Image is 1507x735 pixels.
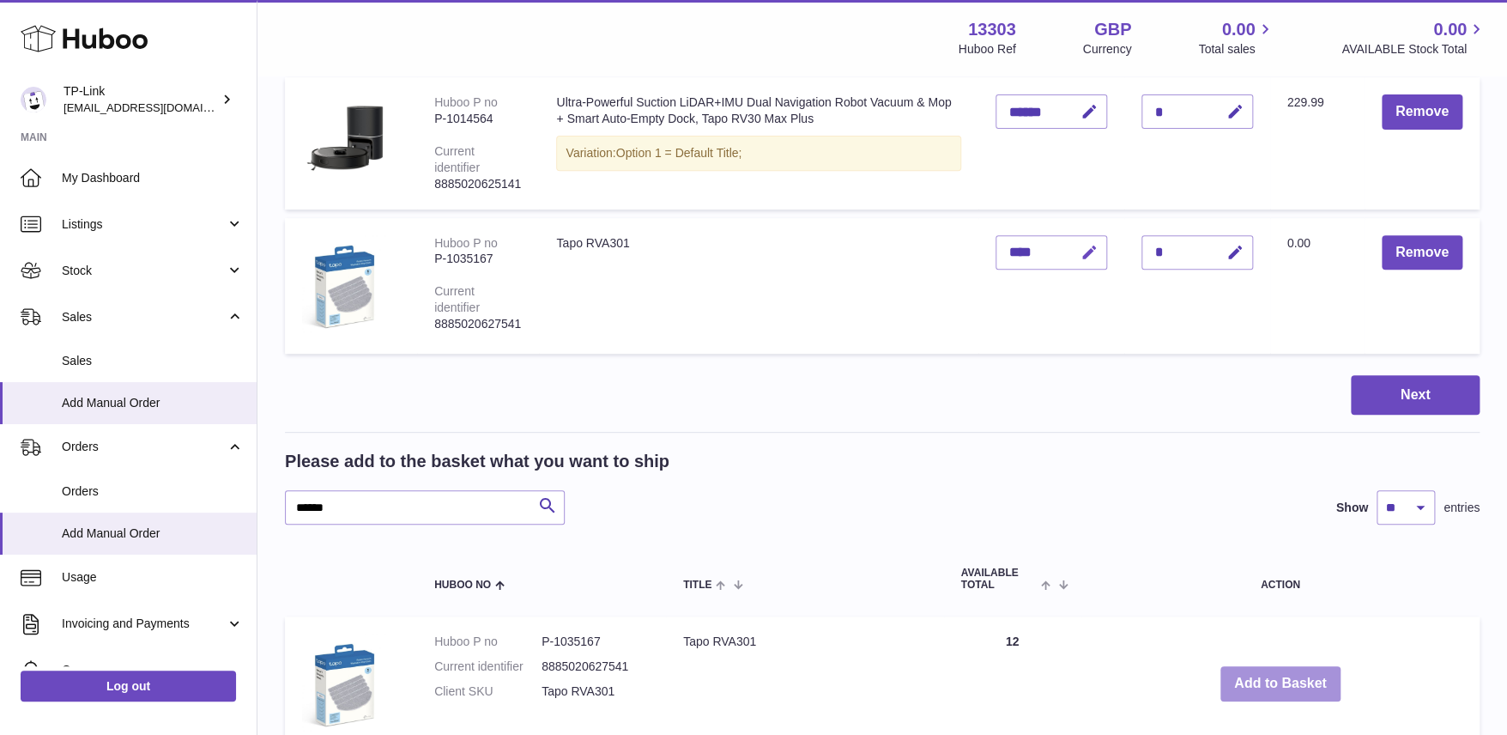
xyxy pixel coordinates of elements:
div: Huboo P no [434,236,498,250]
img: Tapo RVA301 [302,634,388,731]
span: Sales [62,309,226,325]
span: entries [1443,500,1480,516]
h2: Please add to the basket what you want to ship [285,450,669,473]
strong: 13303 [968,18,1016,41]
img: Tapo RVA301 [302,235,388,332]
div: Currency [1083,41,1132,58]
button: Next [1351,375,1480,416]
span: Title [683,580,711,591]
span: [EMAIL_ADDRESS][DOMAIN_NAME] [64,100,252,114]
div: Current identifier [434,144,480,174]
div: 8885020627541 [434,316,522,332]
button: Remove [1382,235,1462,270]
span: Orders [62,439,226,455]
span: Add Manual Order [62,395,244,411]
span: AVAILABLE Total [961,568,1038,590]
dt: Client SKU [434,683,542,700]
span: Orders [62,483,244,500]
div: Huboo Ref [959,41,1016,58]
span: Huboo no [434,580,491,591]
span: Total sales [1198,41,1274,58]
span: Usage [62,569,244,586]
div: P-1035167 [434,251,522,267]
dd: P-1035167 [542,634,649,650]
span: AVAILABLE Stock Total [1341,41,1486,58]
strong: GBP [1094,18,1131,41]
td: Tapo RVA301 [539,218,977,354]
div: Huboo P no [434,95,498,109]
span: 0.00 [1222,18,1256,41]
span: Add Manual Order [62,525,244,542]
th: Action [1081,550,1480,607]
span: 229.99 [1287,95,1324,109]
a: 0.00 AVAILABLE Stock Total [1341,18,1486,58]
span: 0.00 [1433,18,1467,41]
div: 8885020625141 [434,176,522,192]
div: TP-Link [64,83,218,116]
button: Add to Basket [1220,666,1341,702]
img: Ultra-Powerful Suction LiDAR+IMU Dual Navigation Robot Vacuum & Mop + Smart Auto-Empty Dock, Tapo... [302,94,388,180]
span: 0.00 [1287,236,1310,250]
span: Stock [62,263,226,279]
button: Remove [1382,94,1462,130]
span: Listings [62,216,226,233]
dt: Huboo P no [434,634,542,650]
td: Ultra-Powerful Suction LiDAR+IMU Dual Navigation Robot Vacuum & Mop + Smart Auto-Empty Dock, Tapo... [539,77,977,209]
a: Log out [21,671,236,702]
dt: Current identifier [434,659,542,675]
span: Option 1 = Default Title; [616,146,742,160]
img: gaby.chen@tp-link.com [21,87,46,112]
div: P-1014564 [434,111,522,127]
span: Sales [62,353,244,369]
dd: Tapo RVA301 [542,683,649,700]
a: 0.00 Total sales [1198,18,1274,58]
span: My Dashboard [62,170,244,186]
span: Invoicing and Payments [62,616,226,632]
dd: 8885020627541 [542,659,649,675]
label: Show [1336,500,1368,516]
span: Cases [62,662,244,678]
div: Variation: [556,136,960,171]
div: Current identifier [434,284,480,314]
